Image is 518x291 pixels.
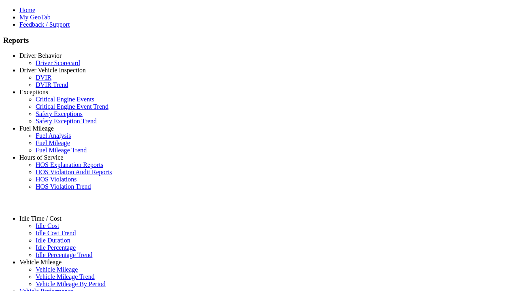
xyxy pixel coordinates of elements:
[19,259,62,266] a: Vehicle Mileage
[36,251,92,258] a: Idle Percentage Trend
[19,14,51,21] a: My GeoTab
[36,81,68,88] a: DVIR Trend
[36,237,70,244] a: Idle Duration
[3,36,515,45] h3: Reports
[36,132,71,139] a: Fuel Analysis
[19,154,63,161] a: Hours of Service
[36,266,78,273] a: Vehicle Mileage
[36,222,59,229] a: Idle Cost
[36,110,83,117] a: Safety Exceptions
[36,103,108,110] a: Critical Engine Event Trend
[36,230,76,236] a: Idle Cost Trend
[36,59,80,66] a: Driver Scorecard
[19,125,54,132] a: Fuel Mileage
[36,161,103,168] a: HOS Explanation Reports
[19,89,48,95] a: Exceptions
[36,244,76,251] a: Idle Percentage
[36,74,51,81] a: DVIR
[36,96,94,103] a: Critical Engine Events
[19,215,62,222] a: Idle Time / Cost
[36,183,91,190] a: HOS Violation Trend
[36,280,106,287] a: Vehicle Mileage By Period
[36,139,70,146] a: Fuel Mileage
[19,21,70,28] a: Feedback / Support
[36,273,95,280] a: Vehicle Mileage Trend
[36,169,112,175] a: HOS Violation Audit Reports
[19,6,35,13] a: Home
[19,52,62,59] a: Driver Behavior
[36,176,76,183] a: HOS Violations
[19,67,86,74] a: Driver Vehicle Inspection
[36,118,97,124] a: Safety Exception Trend
[36,147,87,154] a: Fuel Mileage Trend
